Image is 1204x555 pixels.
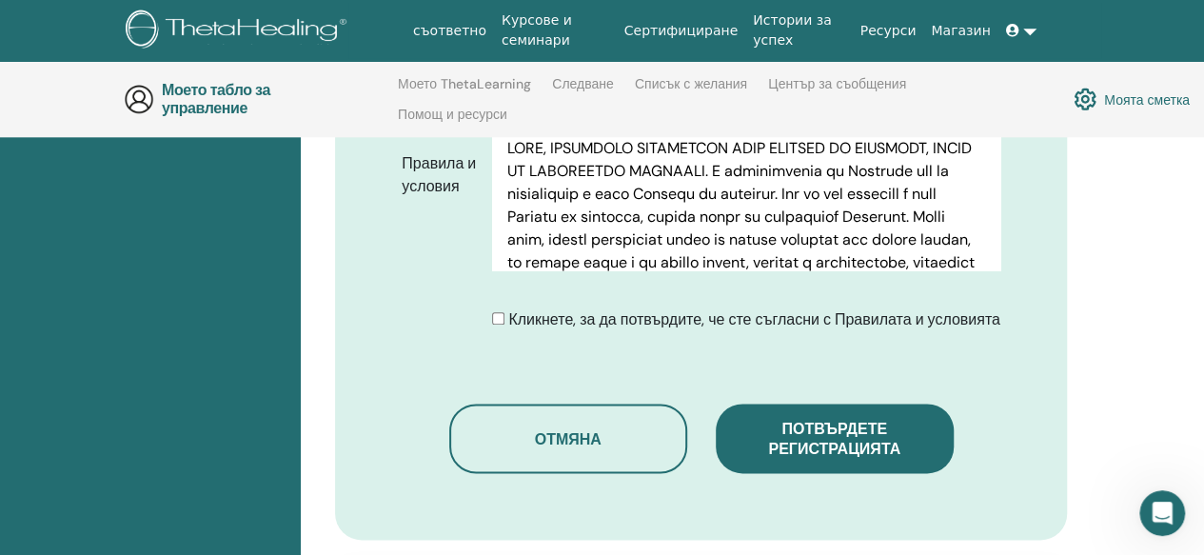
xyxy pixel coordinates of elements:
font: Ресурси [860,23,917,38]
font: Сертифициране [624,23,738,38]
a: Център за съобщения [768,76,906,107]
font: LORE, IPSUMDOLO SITAMETCON ADIP ELITSED DO EIUSMODT, INCID UT LABOREETDO MAGNAALI. E adminimvenia... [507,138,980,341]
button: Отмяна [449,404,687,473]
img: cog.svg [1074,83,1096,115]
a: Курсове и семинари [494,3,617,58]
font: Магазин [931,23,990,38]
img: generic-user-icon.jpg [124,84,154,114]
a: Истории за успех [745,3,852,58]
iframe: Чат на живо от интеркома [1139,490,1185,536]
font: Кликнете, за да потвърдите, че сте съгласни с Правилата и условията [508,309,999,329]
a: съответно [405,13,494,49]
a: Помощ и ресурси [398,107,507,137]
a: Ресурси [853,13,924,49]
font: Център за съобщения [768,75,906,92]
a: Списък с желания [635,76,747,107]
font: Курсове и семинари [502,12,572,48]
a: Следване [552,76,614,107]
font: Моята сметка [1104,91,1190,109]
font: съответно [413,23,486,38]
font: Потвърдете регистрацията [768,419,900,459]
font: Помощ и ресурси [398,106,507,123]
button: Потвърдете регистрацията [716,404,954,473]
font: Отмяна [535,429,602,449]
img: logo.png [126,10,353,52]
font: Списък с желания [635,75,747,92]
a: Моята сметка [1074,83,1190,115]
a: Сертифициране [617,13,745,49]
font: Следване [552,75,614,92]
font: Истории за успех [753,12,831,48]
a: Магазин [923,13,997,49]
font: Правила и условия [402,153,476,196]
font: Моето ThetaLearning [398,75,531,92]
font: Моето табло за управление [162,80,270,118]
a: Моето ThetaLearning [398,76,531,107]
